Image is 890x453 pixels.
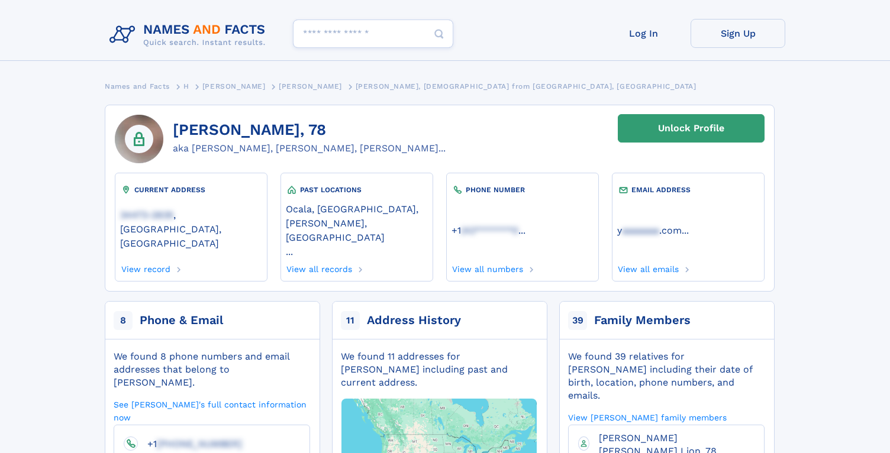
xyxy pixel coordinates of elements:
[568,350,765,402] div: We found 39 relatives for [PERSON_NAME] including their date of birth, location, phone numbers, a...
[617,225,759,236] a: ...
[286,196,428,261] div: ,
[183,79,189,93] a: H
[425,20,453,48] button: Search Button
[658,115,724,142] div: Unlock Profile
[105,79,170,93] a: Names and Facts
[286,261,353,274] a: View all records
[596,19,691,48] a: Log In
[157,438,242,449] span: [PHONE_NUMBER]
[691,19,785,48] a: Sign Up
[173,121,446,139] h1: [PERSON_NAME], 78
[286,184,428,196] div: PAST LOCATIONS
[120,208,262,249] a: 34473-2835, [GEOGRAPHIC_DATA], [GEOGRAPHIC_DATA]
[452,225,594,236] a: ...
[617,184,759,196] div: EMAIL ADDRESS
[140,312,223,329] div: Phone & Email
[452,261,524,274] a: View all numbers
[617,224,682,236] a: yaaaaaaa.com
[183,82,189,90] span: H
[618,114,765,143] a: Unlock Profile
[293,20,453,48] input: search input
[622,225,659,236] span: aaaaaaa
[286,216,428,243] a: [PERSON_NAME], [GEOGRAPHIC_DATA]
[341,311,360,330] span: 11
[452,184,594,196] div: PHONE NUMBER
[202,79,266,93] a: [PERSON_NAME]
[105,19,275,51] img: Logo Names and Facts
[120,261,170,274] a: View record
[114,399,310,423] a: See [PERSON_NAME]'s full contact information now
[114,311,133,330] span: 8
[279,82,342,90] span: [PERSON_NAME]
[279,79,342,93] a: [PERSON_NAME]
[138,438,242,449] a: +1[PHONE_NUMBER]
[202,82,266,90] span: [PERSON_NAME]
[120,209,173,221] span: 34473-2835
[173,141,446,156] div: aka [PERSON_NAME], [PERSON_NAME], [PERSON_NAME]...
[356,82,696,90] span: [PERSON_NAME], [DEMOGRAPHIC_DATA] from [GEOGRAPHIC_DATA], [GEOGRAPHIC_DATA]
[286,202,416,215] a: Ocala, [GEOGRAPHIC_DATA]
[286,246,428,257] a: ...
[568,311,587,330] span: 39
[341,350,537,389] div: We found 11 addresses for [PERSON_NAME] including past and current address.
[367,312,461,329] div: Address History
[594,312,691,329] div: Family Members
[120,184,262,196] div: CURRENT ADDRESS
[114,350,310,389] div: We found 8 phone numbers and email addresses that belong to [PERSON_NAME].
[617,261,679,274] a: View all emails
[568,412,727,423] a: View [PERSON_NAME] family members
